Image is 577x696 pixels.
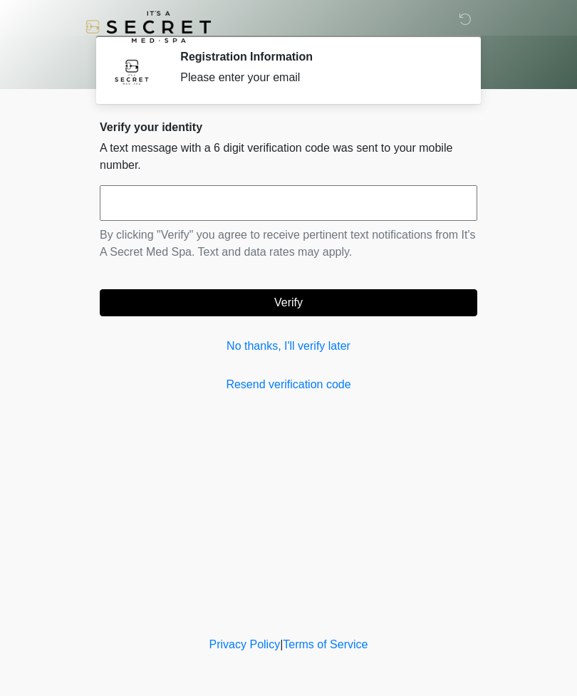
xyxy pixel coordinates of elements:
a: Privacy Policy [209,638,281,650]
img: Agent Avatar [110,50,153,93]
a: Resend verification code [100,376,477,393]
button: Verify [100,289,477,316]
h2: Verify your identity [100,120,477,134]
p: A text message with a 6 digit verification code was sent to your mobile number. [100,140,477,174]
h2: Registration Information [180,50,456,63]
a: No thanks, I'll verify later [100,338,477,355]
a: | [280,638,283,650]
img: It's A Secret Med Spa Logo [85,11,211,43]
div: Please enter your email [180,69,456,86]
p: By clicking "Verify" you agree to receive pertinent text notifications from It's A Secret Med Spa... [100,227,477,261]
a: Terms of Service [283,638,368,650]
